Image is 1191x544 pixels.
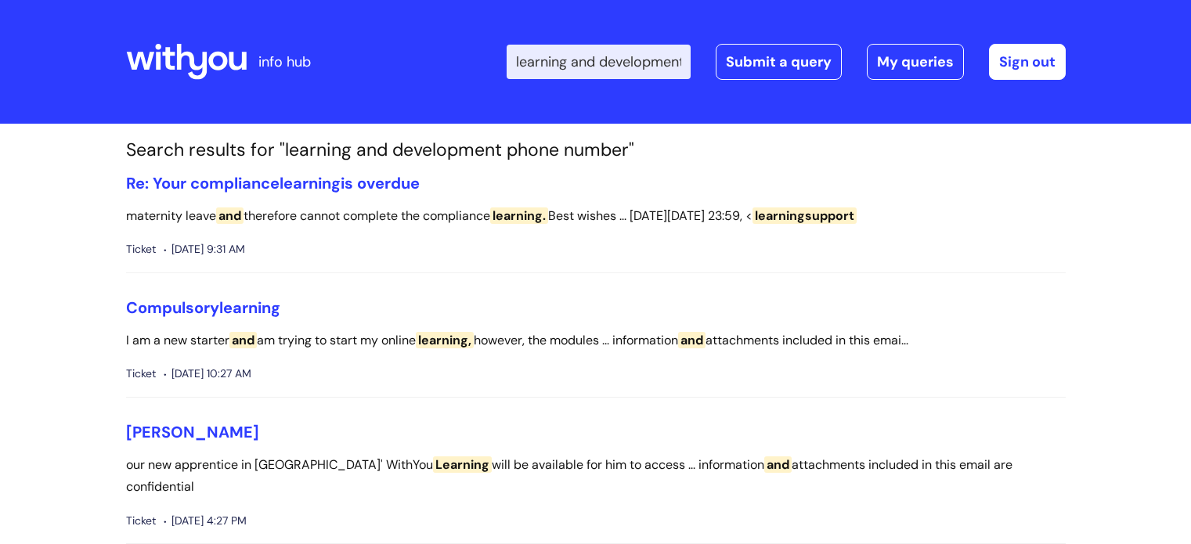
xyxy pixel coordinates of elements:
[126,511,156,531] span: Ticket
[164,364,251,384] span: [DATE] 10:27 AM
[216,207,244,224] span: and
[126,205,1066,228] p: maternity leave therefore cannot complete the compliance Best wishes ... [DATE][DATE] 23:59, <
[678,332,706,348] span: and
[126,364,156,384] span: Ticket
[126,173,420,193] a: Re: Your compliancelearningis overdue
[507,44,1066,80] div: | -
[219,297,280,318] span: learning
[164,511,247,531] span: [DATE] 4:27 PM
[989,44,1066,80] a: Sign out
[126,422,259,442] a: [PERSON_NAME]
[126,330,1066,352] p: I am a new starter am trying to start my online however, the modules ... information attachments ...
[164,240,245,259] span: [DATE] 9:31 AM
[433,456,492,473] span: Learning
[416,332,474,348] span: learning,
[867,44,964,80] a: My queries
[752,207,857,224] span: learningsupport
[126,139,1066,161] h1: Search results for "learning and development phone number"
[716,44,842,80] a: Submit a query
[126,297,280,318] a: Compulsorylearning
[126,454,1066,499] p: our new apprentice in [GEOGRAPHIC_DATA]' WithYou will be available for him to access ... informat...
[258,49,311,74] p: info hub
[490,207,548,224] span: learning.
[229,332,257,348] span: and
[764,456,792,473] span: and
[126,240,156,259] span: Ticket
[507,45,691,79] input: Search
[280,173,341,193] span: learning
